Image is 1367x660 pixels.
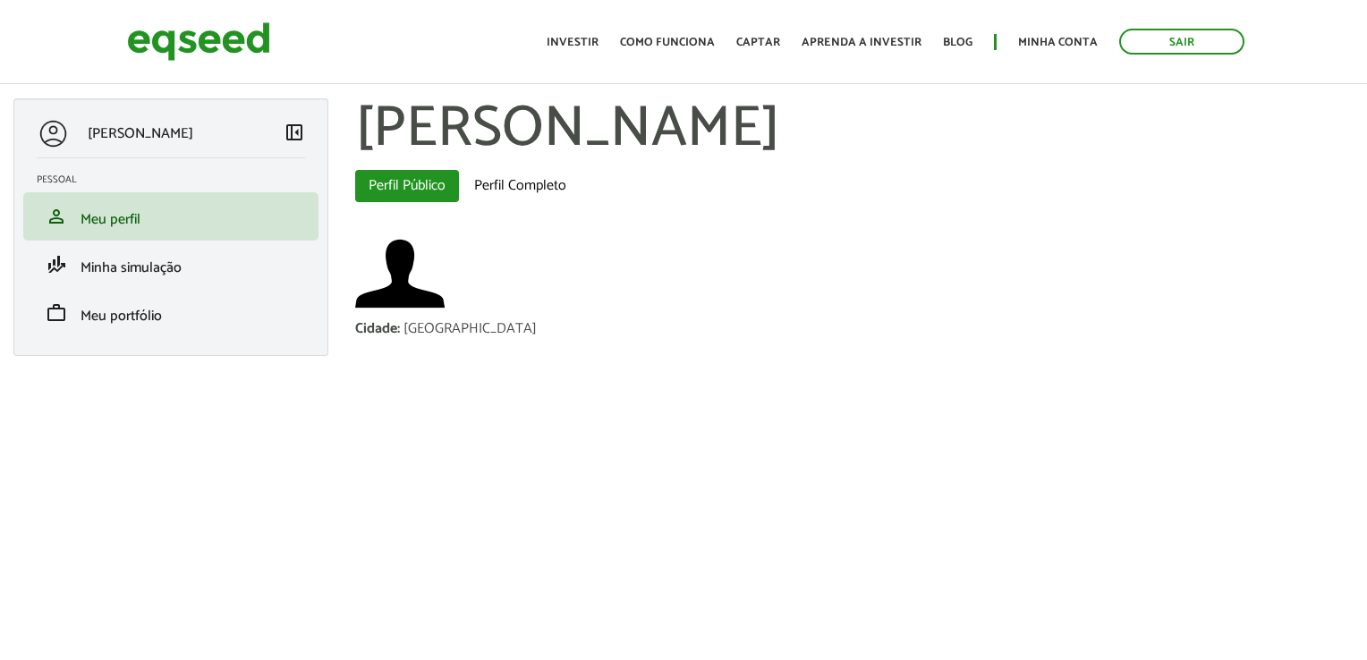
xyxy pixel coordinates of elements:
[284,122,305,147] a: Colapsar menu
[127,18,270,65] img: EqSeed
[355,229,445,318] img: Foto de Luiz Lopes Amaral
[355,322,403,336] div: Cidade
[1018,37,1098,48] a: Minha conta
[802,37,921,48] a: Aprenda a investir
[620,37,715,48] a: Como funciona
[355,229,445,318] a: Ver perfil do usuário.
[23,289,318,337] li: Meu portfólio
[81,256,182,280] span: Minha simulação
[23,241,318,289] li: Minha simulação
[355,98,1354,161] h1: [PERSON_NAME]
[943,37,972,48] a: Blog
[37,302,305,324] a: workMeu portfólio
[37,206,305,227] a: personMeu perfil
[81,304,162,328] span: Meu portfólio
[1119,29,1244,55] a: Sair
[46,206,67,227] span: person
[547,37,599,48] a: Investir
[46,302,67,324] span: work
[46,254,67,275] span: finance_mode
[88,125,193,142] p: [PERSON_NAME]
[736,37,780,48] a: Captar
[81,207,140,232] span: Meu perfil
[355,170,459,202] a: Perfil Público
[23,192,318,241] li: Meu perfil
[37,254,305,275] a: finance_modeMinha simulação
[403,322,537,336] div: [GEOGRAPHIC_DATA]
[37,174,318,185] h2: Pessoal
[397,317,400,341] span: :
[461,170,580,202] a: Perfil Completo
[284,122,305,143] span: left_panel_close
